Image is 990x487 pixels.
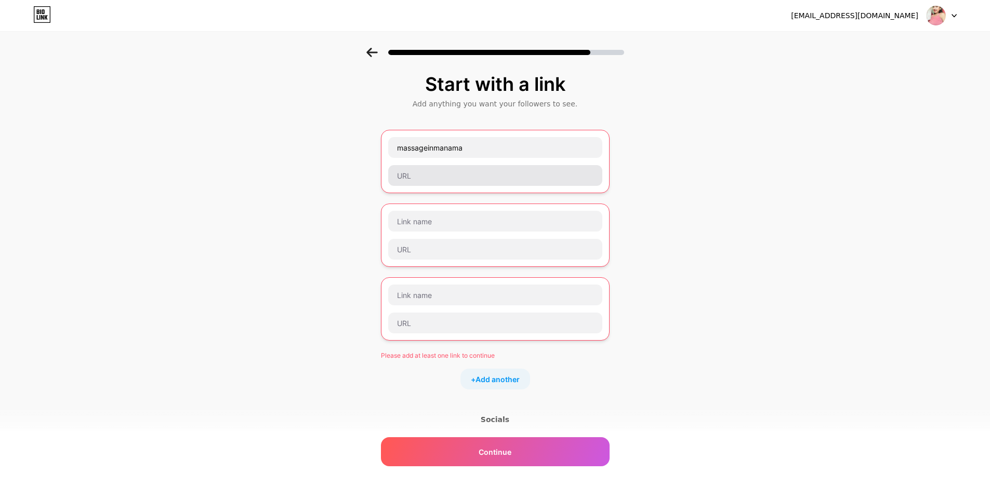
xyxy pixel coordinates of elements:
input: Link name [388,211,602,232]
input: Link name [388,137,602,158]
input: URL [388,165,602,186]
div: [EMAIL_ADDRESS][DOMAIN_NAME] [791,10,918,21]
input: URL [388,313,602,333]
div: + [460,369,530,389]
input: URL [388,239,602,260]
input: Link name [388,285,602,305]
div: Socials [381,414,610,425]
span: Add another [476,374,520,385]
img: Thang Minh [926,6,946,25]
div: Add anything you want your followers to see. [386,99,604,109]
div: Start with a link [386,74,604,94]
div: Please add at least one link to continue [381,351,610,360]
span: Continue [479,447,511,457]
